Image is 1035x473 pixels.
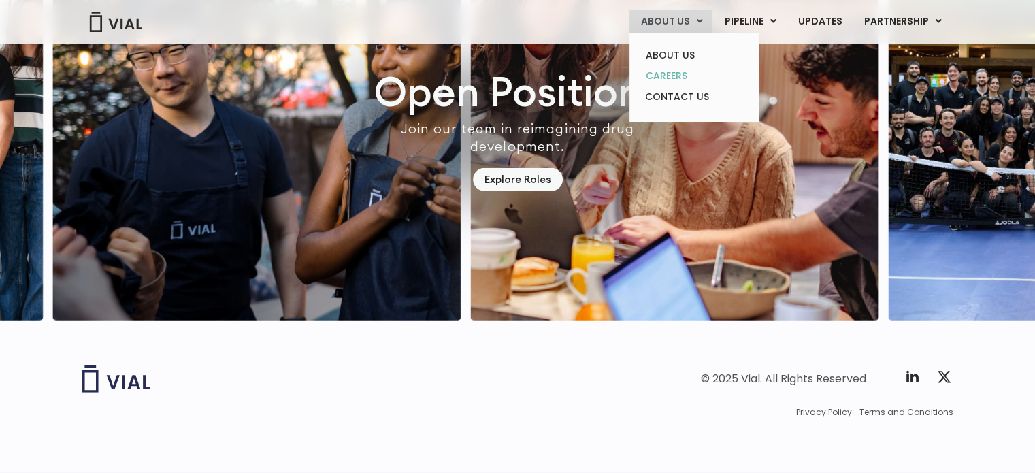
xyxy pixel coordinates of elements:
a: UPDATES [787,10,852,33]
a: PARTNERSHIPMenu Toggle [853,10,952,33]
div: © 2025 Vial. All Rights Reserved [701,372,866,387]
a: CAREERS [634,65,753,86]
a: ABOUT US [634,45,753,66]
img: Vial Logo [88,12,143,32]
a: ABOUT USMenu Toggle [629,10,712,33]
a: PIPELINEMenu Toggle [713,10,786,33]
a: Privacy Policy [796,406,852,419]
a: CONTACT US [634,86,753,108]
a: Terms and Conditions [859,406,953,419]
img: Vial logo wih "Vial" spelled out [82,365,150,393]
a: Explore Roles [473,168,563,192]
